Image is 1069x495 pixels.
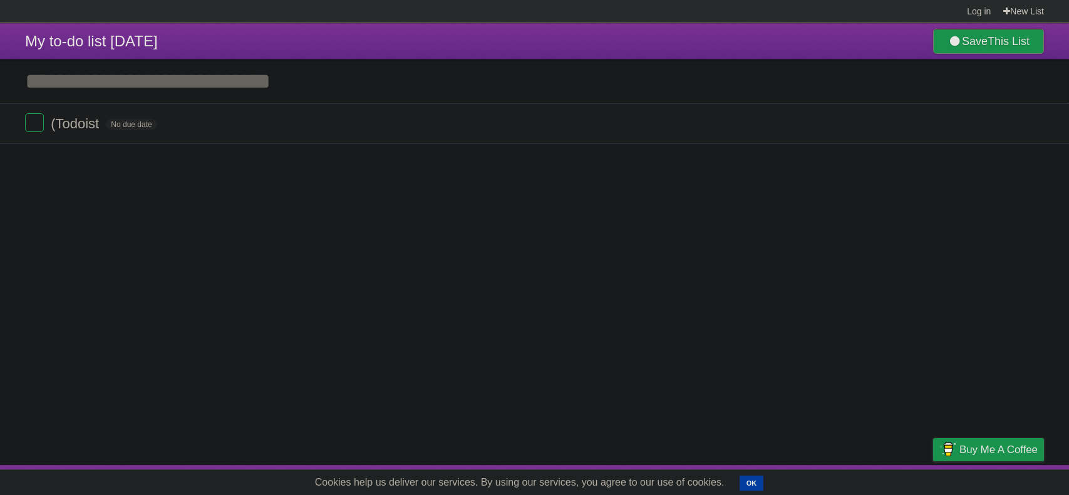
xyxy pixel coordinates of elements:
a: About [767,468,793,492]
a: SaveThis List [933,29,1044,54]
a: Privacy [917,468,949,492]
a: Suggest a feature [965,468,1044,492]
button: OK [740,476,764,491]
a: Terms [874,468,902,492]
span: (Todoist [51,116,102,131]
span: My to-do list [DATE] [25,33,158,49]
span: Buy me a coffee [959,439,1038,461]
span: No due date [106,119,157,130]
a: Buy me a coffee [933,438,1044,461]
span: Cookies help us deliver our services. By using our services, you agree to our use of cookies. [302,470,737,495]
label: Done [25,113,44,132]
b: This List [988,35,1030,48]
img: Buy me a coffee [939,439,956,460]
a: Developers [808,468,859,492]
